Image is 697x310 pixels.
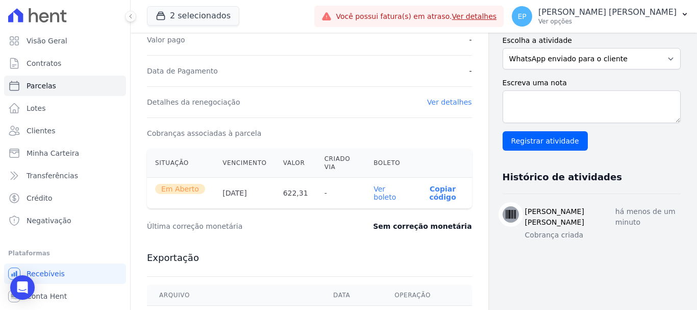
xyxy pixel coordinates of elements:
[452,12,497,20] a: Ver detalhes
[4,98,126,118] a: Lotes
[374,185,396,201] a: Ver boleto
[373,221,471,231] dd: Sem correção monetária
[147,6,239,26] button: 2 selecionados
[147,149,214,178] th: Situação
[316,149,366,178] th: Criado via
[4,53,126,74] a: Contratos
[27,216,71,226] span: Negativação
[27,148,79,158] span: Minha Carteira
[469,35,472,45] dd: -
[365,149,413,178] th: Boleto
[4,76,126,96] a: Parcelas
[316,178,366,209] th: -
[4,143,126,163] a: Minha Carteira
[155,184,205,194] span: Em Aberto
[27,81,56,91] span: Parcelas
[4,210,126,231] a: Negativação
[214,149,275,178] th: Vencimento
[336,11,496,22] span: Você possui fatura(s) em atraso.
[422,185,464,201] button: Copiar código
[27,36,67,46] span: Visão Geral
[382,285,471,306] th: Operação
[538,7,677,17] p: [PERSON_NAME] [PERSON_NAME]
[517,13,526,20] span: EP
[147,35,185,45] dt: Valor pago
[147,221,339,231] dt: Última correção monetária
[27,58,61,68] span: Contratos
[27,269,65,279] span: Recebíveis
[275,149,316,178] th: Valor
[4,31,126,51] a: Visão Geral
[27,126,55,136] span: Clientes
[147,252,472,264] h3: Exportação
[4,121,126,141] a: Clientes
[615,206,681,228] p: há menos de um minuto
[27,193,53,203] span: Crédito
[427,98,472,106] a: Ver detalhes
[4,188,126,208] a: Crédito
[321,285,382,306] th: Data
[4,286,126,306] a: Conta Hent
[503,171,622,183] h3: Histórico de atividades
[8,247,122,259] div: Plataformas
[504,2,697,31] button: EP [PERSON_NAME] [PERSON_NAME] Ver opções
[275,178,316,209] th: 622,31
[4,264,126,284] a: Recebíveis
[4,165,126,186] a: Transferências
[503,78,681,88] label: Escreva uma nota
[503,35,681,46] label: Escolha a atividade
[214,178,275,209] th: [DATE]
[147,285,321,306] th: Arquivo
[27,291,67,301] span: Conta Hent
[27,103,46,113] span: Lotes
[469,66,472,76] dd: -
[147,97,240,107] dt: Detalhes da renegociação
[525,206,615,228] h3: [PERSON_NAME] [PERSON_NAME]
[525,230,681,241] p: Cobrança criada
[147,128,261,138] dt: Cobranças associadas à parcela
[10,275,35,300] div: Open Intercom Messenger
[147,66,218,76] dt: Data de Pagamento
[538,17,677,26] p: Ver opções
[27,171,78,181] span: Transferências
[503,131,588,151] input: Registrar atividade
